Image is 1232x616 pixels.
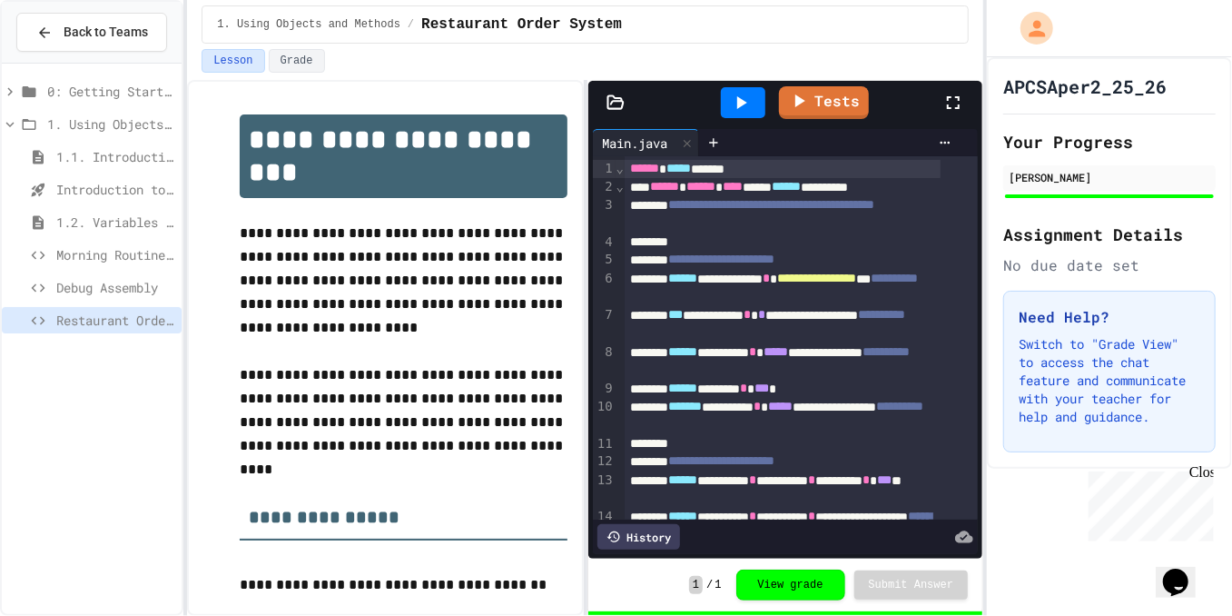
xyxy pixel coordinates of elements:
[1003,254,1216,276] div: No due date set
[1019,335,1200,426] p: Switch to "Grade View" to access the chat feature and communicate with your teacher for help and ...
[56,311,174,330] span: Restaurant Order System
[56,213,174,232] span: 1.2. Variables and Data Types
[7,7,125,115] div: Chat with us now!Close
[56,245,174,264] span: Morning Routine Fix
[47,82,174,101] span: 0: Getting Started
[56,147,174,166] span: 1.1. Introduction to Algorithms, Programming, and Compilers
[1156,543,1214,598] iframe: chat widget
[736,570,845,601] button: View grade
[1009,169,1210,185] div: [PERSON_NAME]
[593,306,616,343] div: 7
[47,114,174,134] span: 1. Using Objects and Methods
[1081,464,1214,541] iframe: chat widget
[593,343,616,380] div: 8
[56,278,174,297] span: Debug Assembly
[593,435,616,453] div: 11
[706,578,713,592] span: /
[1003,129,1216,154] h2: Your Progress
[593,452,616,471] div: 12
[779,86,869,119] a: Tests
[593,233,616,252] div: 4
[1003,222,1216,247] h2: Assignment Details
[869,578,954,592] span: Submit Answer
[597,524,680,550] div: History
[56,180,174,199] span: Introduction to Algorithms, Programming, and Compilers
[1001,7,1058,49] div: My Account
[408,17,414,32] span: /
[593,251,616,269] div: 5
[421,14,622,35] span: Restaurant Order System
[593,472,616,508] div: 13
[593,508,616,544] div: 14
[593,129,699,156] div: Main.java
[593,160,616,178] div: 1
[593,398,616,434] div: 10
[64,23,148,42] span: Back to Teams
[715,578,721,592] span: 1
[616,161,625,175] span: Fold line
[16,13,167,52] button: Back to Teams
[269,49,325,73] button: Grade
[854,571,969,600] button: Submit Answer
[1019,306,1200,328] h3: Need Help?
[689,576,703,594] span: 1
[616,179,625,194] span: Fold line
[217,17,400,32] span: 1. Using Objects and Methods
[1003,74,1167,99] h1: APCSAper2_25_26
[593,196,616,233] div: 3
[593,270,616,306] div: 6
[593,380,616,398] div: 9
[202,49,264,73] button: Lesson
[593,134,676,153] div: Main.java
[593,178,616,196] div: 2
